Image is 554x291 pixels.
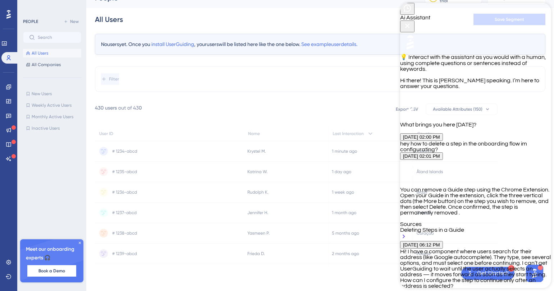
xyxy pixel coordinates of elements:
[301,41,357,47] span: See example user details.
[23,19,38,24] div: PEOPLE
[32,62,61,68] span: All Companies
[27,265,76,277] button: Book a Demo
[70,19,79,24] span: New
[32,114,73,120] span: Monthly Active Users
[3,151,40,156] span: [DATE] 02:01 PM
[32,102,72,108] span: Weekly Active Users
[23,49,81,57] button: All Users
[101,73,119,85] button: Filter
[23,124,81,133] button: Inactive Users
[3,239,40,245] span: [DATE] 06:12 PM
[23,60,81,69] button: All Companies
[109,76,119,82] span: Filter
[151,41,194,47] span: install UserGuiding
[32,91,52,97] span: New Users
[23,112,81,121] button: Monthly Active Users
[23,89,81,98] button: New Users
[38,35,75,40] input: Search
[23,101,81,110] button: Weekly Active Users
[26,245,78,262] span: Meet our onboarding experts 🎧
[95,14,123,24] div: All Users
[2,2,19,19] button: Open AI Assistant Launcher
[3,131,40,137] span: [DATE] 02:00 PM
[4,4,17,17] img: launcher-image-alternative-text
[17,2,45,10] span: Need Help?
[32,125,60,131] span: Inactive Users
[38,268,65,274] span: Book a Demo
[61,17,81,26] button: New
[95,34,545,55] div: No users yet. Once you , your users will be listed here like the one below.
[32,50,48,56] span: All Users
